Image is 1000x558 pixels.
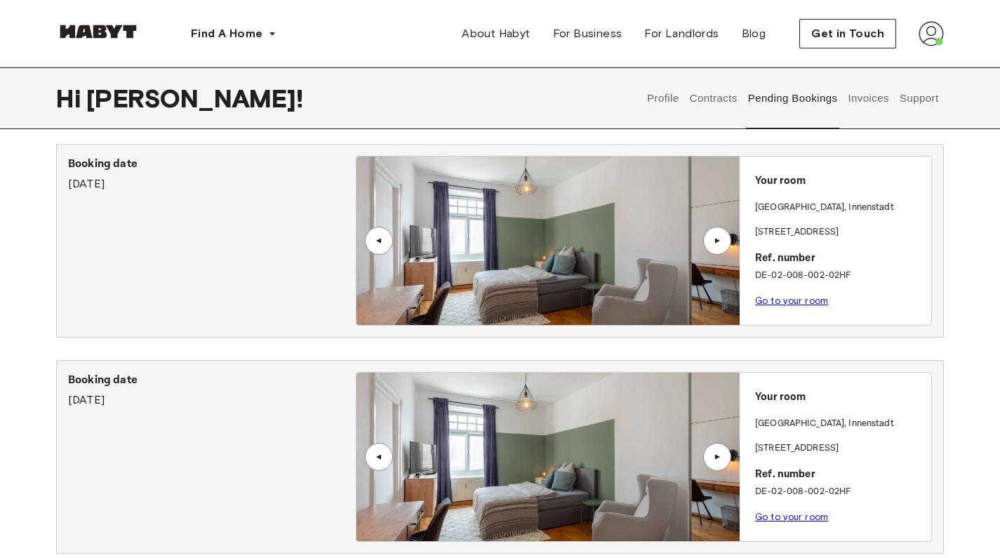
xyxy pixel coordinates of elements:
p: [GEOGRAPHIC_DATA] , Innenstadt [755,417,894,431]
button: Invoices [846,67,891,129]
span: [PERSON_NAME] ! [86,84,303,113]
p: [STREET_ADDRESS] [755,441,926,456]
a: Go to your room [755,295,828,306]
button: Find A Home [180,20,288,48]
span: Find A Home [191,25,262,42]
span: For Business [553,25,622,42]
a: About Habyt [451,20,541,48]
button: Get in Touch [799,19,896,48]
p: Your room [755,390,926,406]
div: ▲ [372,237,386,245]
p: Booking date [68,372,356,389]
a: For Landlords [633,20,730,48]
img: Image of the room [356,373,740,541]
div: [DATE] [68,156,356,192]
img: Habyt [56,25,140,39]
div: ▲ [710,237,724,245]
p: Your room [755,173,926,190]
button: Contracts [688,67,739,129]
span: Get in Touch [811,25,884,42]
span: Hi [56,84,86,113]
span: Blog [742,25,766,42]
span: About Habyt [462,25,530,42]
div: [DATE] [68,372,356,408]
p: Booking date [68,156,356,173]
a: Blog [731,20,778,48]
a: For Business [542,20,634,48]
button: Support [898,67,940,129]
img: avatar [919,21,944,46]
p: [STREET_ADDRESS] [755,225,926,239]
button: Pending Bookings [746,67,839,129]
button: Profile [646,67,681,129]
a: Go to your room [755,512,828,522]
div: user profile tabs [642,67,944,129]
span: For Landlords [644,25,719,42]
p: DE-02-008-002-02HF [755,269,926,283]
div: ▲ [710,453,724,461]
p: DE-02-008-002-02HF [755,485,926,499]
div: ▲ [372,453,386,461]
p: [GEOGRAPHIC_DATA] , Innenstadt [755,201,894,215]
p: Ref. number [755,251,926,267]
p: Ref. number [755,467,926,483]
img: Image of the room [356,157,740,325]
